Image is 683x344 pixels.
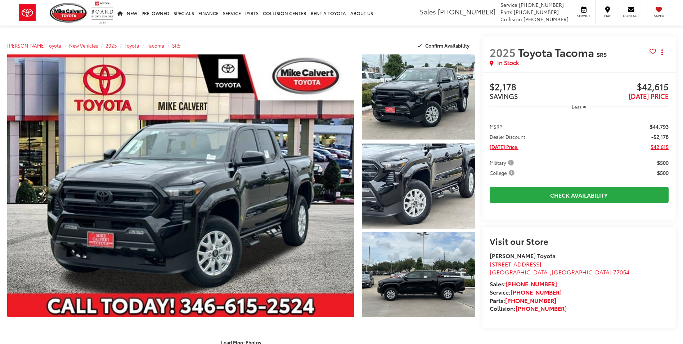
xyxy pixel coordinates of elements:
span: 2025 [490,44,516,60]
span: Collision [500,16,522,23]
img: Mike Calvert Toyota [50,3,88,23]
strong: Service: [490,288,562,296]
span: $42,615 [579,82,669,93]
span: Service [576,13,592,18]
a: [PERSON_NAME] Toyota [7,42,62,49]
a: Expand Photo 1 [362,54,475,140]
a: SR5 [172,42,181,49]
a: [PHONE_NUMBER] [516,304,567,312]
span: Parts [500,8,512,16]
span: $500 [657,169,669,176]
a: [STREET_ADDRESS] [GEOGRAPHIC_DATA],[GEOGRAPHIC_DATA] 77054 [490,260,629,276]
button: Confirm Availability [414,39,475,52]
span: Service [500,1,517,8]
span: $42,615 [651,143,669,150]
span: Less [572,103,581,110]
span: In Stock [497,58,519,67]
span: SAVINGS [490,91,518,101]
span: [DATE] PRICE [629,91,669,101]
a: [PHONE_NUMBER] [506,279,557,288]
span: [PHONE_NUMBER] [519,1,564,8]
span: [GEOGRAPHIC_DATA] [552,268,612,276]
a: [PHONE_NUMBER] [511,288,562,296]
a: 2025 [105,42,117,49]
span: Dealer Discount [490,133,525,140]
span: Confirm Availability [425,42,469,49]
strong: Collision: [490,304,567,312]
span: , [490,268,629,276]
span: $500 [657,159,669,166]
span: [PHONE_NUMBER] [524,16,569,23]
h2: Visit our Store [490,236,669,246]
span: College [490,169,516,176]
span: 77054 [613,268,629,276]
span: dropdown dots [661,49,663,55]
span: [DATE] Price: [490,143,518,150]
button: Actions [656,46,669,58]
strong: Sales: [490,279,557,288]
button: College [490,169,517,176]
img: 2025 Toyota Tacoma SR5 [4,53,358,319]
a: [PHONE_NUMBER] [505,296,556,304]
span: Toyota Tacoma [518,44,597,60]
span: [PHONE_NUMBER] [438,7,495,16]
span: $44,793 [650,123,669,130]
strong: Parts: [490,296,556,304]
img: 2025 Toyota Tacoma SR5 [361,231,476,318]
a: Expand Photo 3 [362,232,475,317]
button: Military [490,159,516,166]
a: Tacoma [147,42,165,49]
img: 2025 Toyota Tacoma SR5 [361,53,476,140]
a: Toyota [125,42,139,49]
span: Map [599,13,615,18]
span: Saved [651,13,667,18]
span: -$2,178 [651,133,669,140]
button: Less [569,100,590,113]
a: Expand Photo 0 [7,54,354,317]
span: $2,178 [490,82,579,93]
strong: [PERSON_NAME] Toyota [490,251,556,260]
span: [STREET_ADDRESS] [490,260,542,268]
a: Expand Photo 2 [362,144,475,229]
img: 2025 Toyota Tacoma SR5 [361,142,476,229]
a: Check Availability [490,187,669,203]
span: [PHONE_NUMBER] [514,8,559,16]
span: [GEOGRAPHIC_DATA] [490,268,550,276]
a: New Vehicles [69,42,98,49]
span: Contact [623,13,639,18]
span: Military [490,159,515,166]
span: Sales [420,7,436,16]
span: MSRP: [490,123,504,130]
span: SR5 [597,50,607,58]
